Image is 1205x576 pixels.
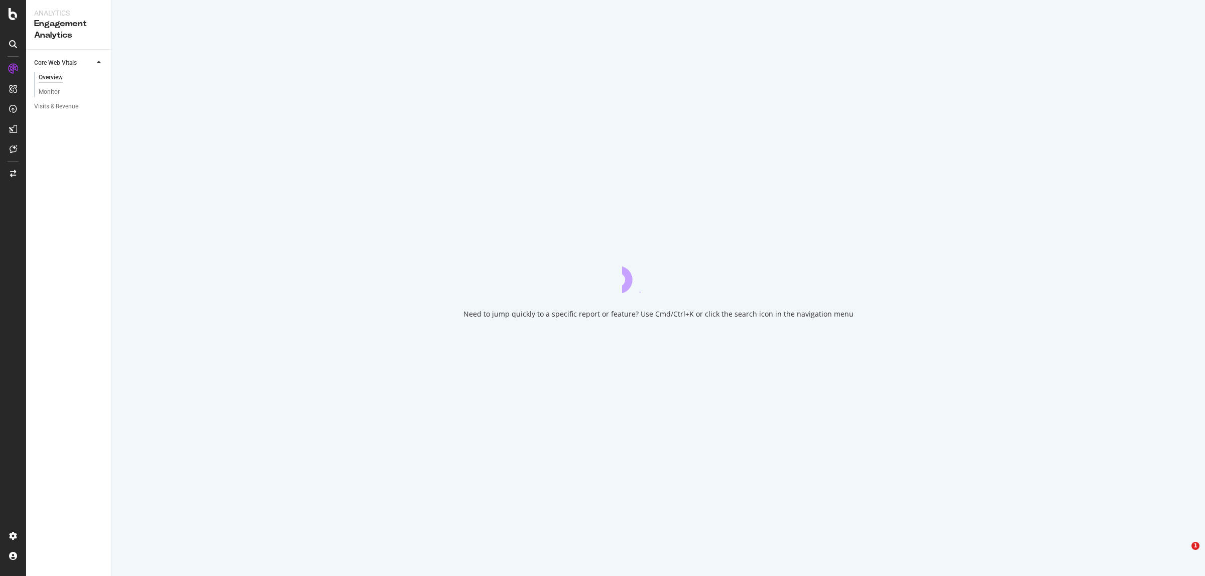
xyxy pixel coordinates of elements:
div: Overview [39,72,63,83]
span: 1 [1191,542,1199,550]
div: Monitor [39,87,60,97]
div: Core Web Vitals [34,58,77,68]
div: Need to jump quickly to a specific report or feature? Use Cmd/Ctrl+K or click the search icon in ... [463,309,854,319]
a: Core Web Vitals [34,58,94,68]
div: Analytics [34,8,103,18]
div: Engagement Analytics [34,18,103,41]
iframe: Intercom live chat [1171,542,1195,566]
a: Visits & Revenue [34,101,104,112]
div: animation [622,257,694,293]
a: Monitor [39,87,104,97]
a: Overview [39,72,104,83]
div: Visits & Revenue [34,101,78,112]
